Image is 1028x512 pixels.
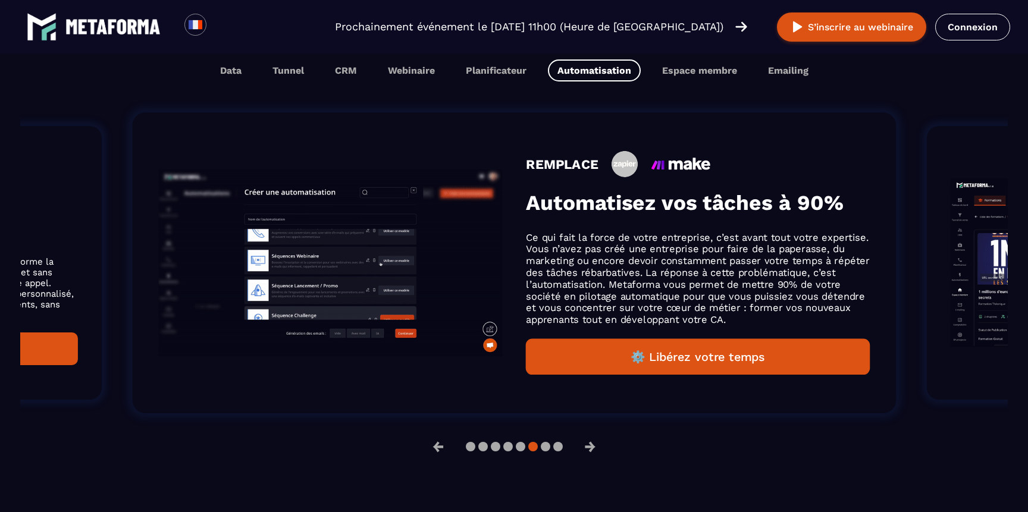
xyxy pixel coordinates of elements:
button: Data [211,59,251,81]
img: logo [65,19,161,34]
p: Ce qui fait la force de votre entreprise, c’est avant tout votre expertise. Vous n’avez pas créé ... [526,231,870,325]
button: Espace membre [653,59,747,81]
button: CRM [325,59,366,81]
button: Webinaire [378,59,444,81]
button: ← [423,432,454,461]
input: Search for option [217,20,225,34]
button: Planificateur [456,59,536,81]
button: → [575,432,606,461]
img: logo [27,12,57,42]
img: play [790,20,805,34]
h4: REMPLACE [526,156,598,172]
img: icon [612,151,638,177]
img: gif [158,169,502,356]
button: Tunnel [263,59,314,81]
button: ⚙️ Libérez votre temps [526,339,870,375]
h3: Automatisez vos tâches à 90% [526,190,870,215]
button: Automatisation [548,59,641,81]
img: icon [651,158,710,170]
img: fr [188,17,203,32]
p: Prochainement événement le [DATE] 11h00 (Heure de [GEOGRAPHIC_DATA]) [335,18,723,35]
button: S’inscrire au webinaire [777,12,926,42]
div: Search for option [206,14,236,40]
section: Gallery [20,93,1008,432]
button: Emailing [759,59,818,81]
a: Connexion [935,14,1010,40]
img: arrow-right [735,20,747,33]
